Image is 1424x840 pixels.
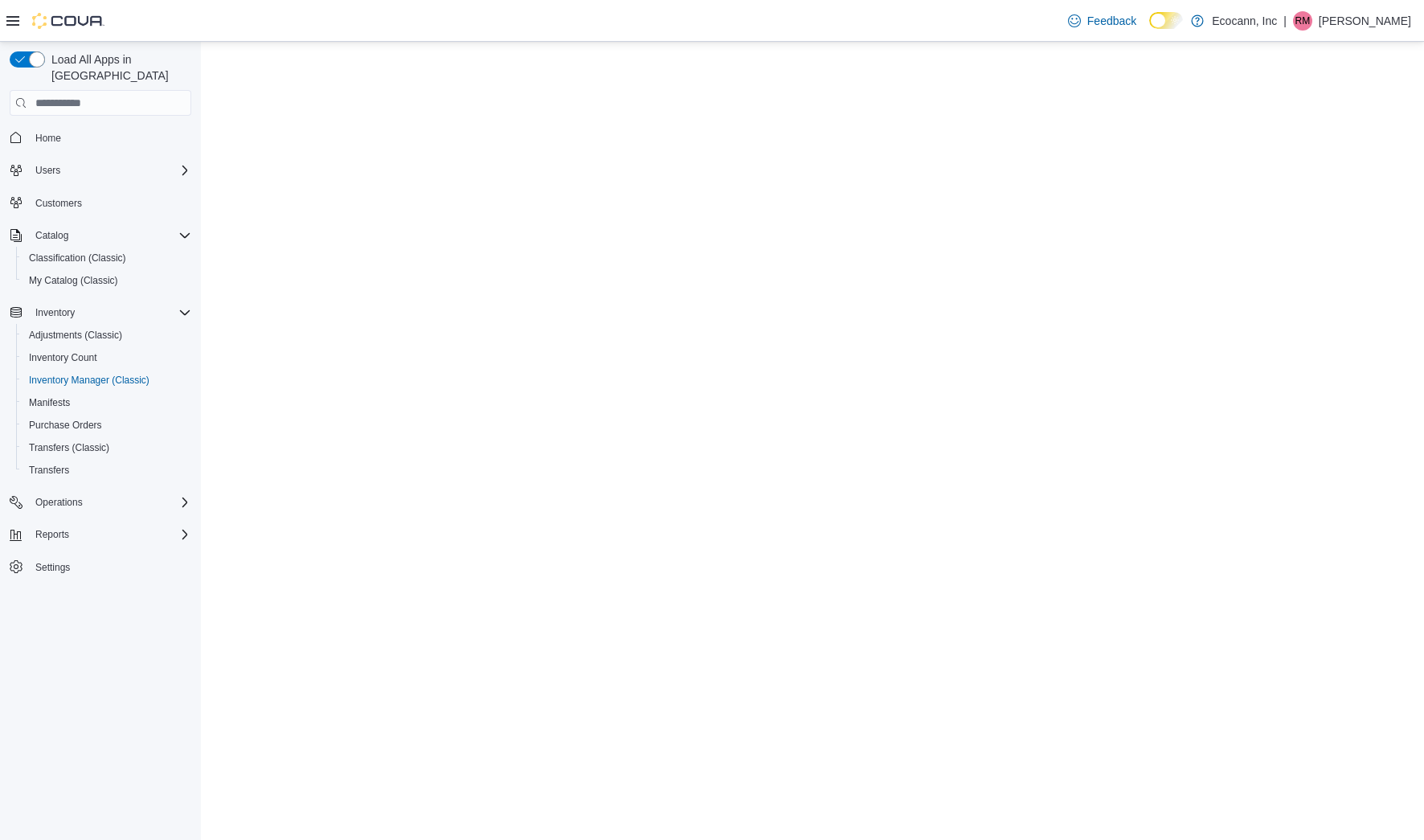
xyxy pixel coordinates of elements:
span: Operations [29,493,191,512]
span: Inventory Manager (Classic) [29,374,149,387]
p: [PERSON_NAME] [1319,11,1411,31]
button: Reports [29,525,76,544]
button: Transfers [16,459,198,481]
button: Home [3,125,198,149]
span: Settings [35,561,70,574]
span: Inventory Count [23,348,191,367]
a: Manifests [23,393,76,412]
span: Inventory [35,306,75,319]
span: Feedback [1087,13,1136,29]
span: Catalog [35,229,68,242]
input: Dark Mode [1149,12,1183,29]
a: Purchase Orders [23,416,108,435]
span: Inventory Count [29,351,97,364]
img: Cova [32,13,104,29]
button: Users [29,161,67,180]
span: Reports [29,525,191,544]
button: Customers [3,191,198,215]
a: Adjustments (Classic) [23,326,129,345]
span: Transfers [23,461,191,480]
p: Ecocann, Inc [1212,11,1277,31]
button: Settings [3,555,198,579]
button: Operations [3,491,198,514]
span: Purchase Orders [23,416,191,435]
button: Catalog [3,224,198,247]
span: My Catalog (Classic) [29,274,118,287]
span: Inventory Manager (Classic) [23,371,191,390]
button: Inventory Count [16,346,198,369]
a: Transfers (Classic) [23,438,116,457]
span: Adjustments (Classic) [29,329,122,342]
a: Inventory Manager (Classic) [23,371,156,390]
a: Classification (Classic) [23,248,133,268]
span: Users [35,164,60,177]
a: Inventory Count [23,348,104,367]
span: Home [35,132,61,145]
button: Inventory Manager (Classic) [16,369,198,391]
span: My Catalog (Classic) [23,271,191,290]
a: Feedback [1062,5,1143,37]
span: Settings [29,557,191,577]
p: | [1283,11,1287,31]
span: Users [29,161,191,180]
span: Classification (Classic) [23,248,191,268]
span: Transfers (Classic) [23,438,191,457]
span: Transfers [29,464,69,477]
nav: Complex example [10,119,191,621]
span: Load All Apps in [GEOGRAPHIC_DATA] [45,51,191,84]
a: Settings [29,558,76,577]
span: Adjustments (Classic) [23,326,191,345]
button: My Catalog (Classic) [16,269,198,292]
button: Operations [29,493,89,512]
button: Inventory [3,301,198,324]
span: Manifests [23,393,191,412]
a: My Catalog (Classic) [23,271,125,290]
span: RM [1295,11,1311,31]
span: Inventory [29,303,191,322]
span: Operations [35,496,83,509]
span: Customers [35,197,82,210]
span: Home [29,127,191,147]
button: Reports [3,523,198,546]
button: Adjustments (Classic) [16,324,198,346]
span: Reports [35,528,69,541]
a: Transfers [23,461,76,480]
span: Purchase Orders [29,419,102,432]
div: Ray Markland [1293,11,1312,31]
button: Classification (Classic) [16,247,198,269]
button: Purchase Orders [16,414,198,436]
button: Inventory [29,303,81,322]
span: Manifests [29,396,70,409]
a: Customers [29,194,88,213]
button: Users [3,159,198,182]
span: Transfers (Classic) [29,441,109,454]
a: Home [29,129,68,148]
span: Catalog [29,226,191,245]
span: Customers [29,193,191,213]
button: Manifests [16,391,198,414]
span: Classification (Classic) [29,252,126,264]
button: Transfers (Classic) [16,436,198,459]
button: Catalog [29,226,75,245]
